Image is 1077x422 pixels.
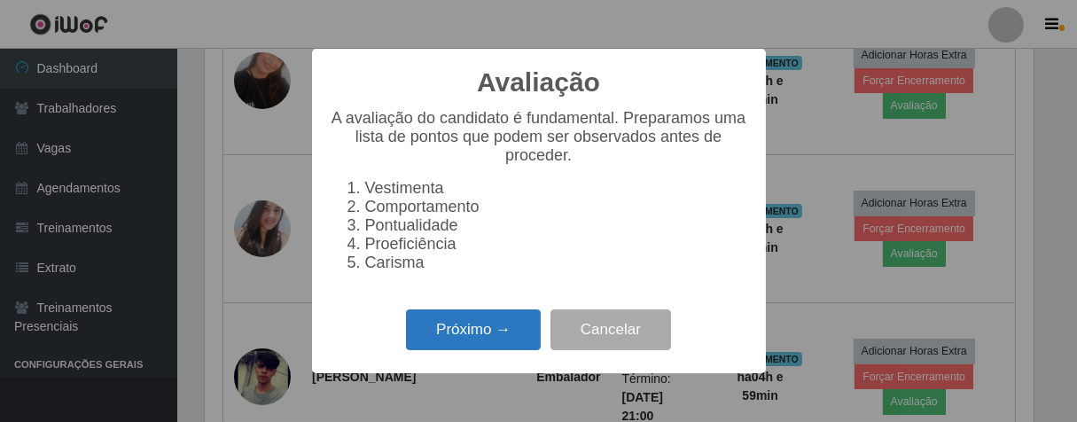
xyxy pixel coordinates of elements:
li: Proeficiência [365,235,748,254]
li: Vestimenta [365,179,748,198]
li: Carisma [365,254,748,272]
li: Pontualidade [365,216,748,235]
li: Comportamento [365,198,748,216]
button: Cancelar [550,309,671,351]
p: A avaliação do candidato é fundamental. Preparamos uma lista de pontos que podem ser observados a... [330,109,748,165]
h2: Avaliação [477,66,600,98]
button: Próximo → [406,309,541,351]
